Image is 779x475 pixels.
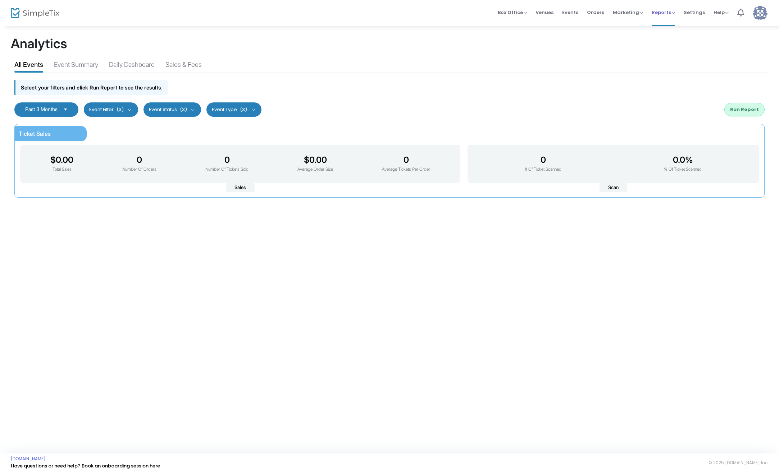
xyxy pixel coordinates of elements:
[562,3,578,22] span: Events
[122,166,156,173] p: Number Of Orders
[240,107,247,112] span: (3)
[297,155,333,165] h3: $0.00
[525,166,561,173] p: # Of Ticket Scanned
[297,166,333,173] p: Average Order Size
[25,106,58,112] span: Past 3 Months
[382,166,430,173] p: Average Tickets Per Order
[14,60,43,72] div: All Events
[525,155,561,165] h3: 0
[709,460,768,466] span: © 2025 [DOMAIN_NAME] Inc.
[122,155,156,165] h3: 0
[54,60,98,72] div: Event Summary
[165,60,202,72] div: Sales & Fees
[206,102,261,117] button: Event Type(3)
[50,166,73,173] p: Total Sales
[84,102,138,117] button: Event Filter(3)
[613,9,643,16] span: Marketing
[652,9,675,16] span: Reports
[536,3,553,22] span: Venues
[109,60,155,72] div: Daily Dashboard
[11,456,46,462] a: [DOMAIN_NAME]
[143,102,201,117] button: Event Status(3)
[498,9,527,16] span: Box Office
[664,155,702,165] h3: 0.0%
[664,166,702,173] p: % Of Ticket Scanned
[117,107,124,112] span: (3)
[205,155,249,165] h3: 0
[180,107,187,112] span: (3)
[226,183,255,192] span: Sales
[11,36,768,51] h1: Analytics
[60,107,70,112] button: Select
[382,155,430,165] h3: 0
[50,155,73,165] h3: $0.00
[684,3,705,22] span: Settings
[600,183,627,192] span: Scan
[714,9,729,16] span: Help
[14,80,168,95] div: Select your filters and click Run Report to see the results.
[19,130,51,137] span: Ticket Sales
[724,103,765,116] button: Run Report
[11,462,160,469] a: Have questions or need help? Book an onboarding session here
[205,166,249,173] p: Number Of Tickets Sold
[587,3,604,22] span: Orders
